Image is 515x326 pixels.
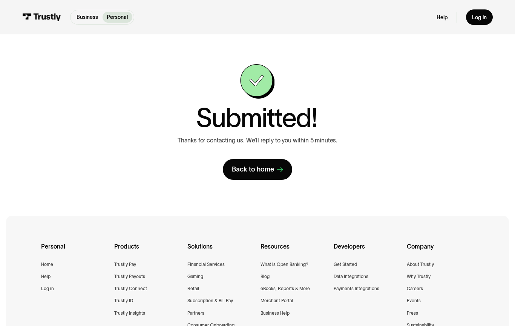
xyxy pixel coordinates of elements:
[466,9,493,25] a: Log in
[77,13,98,21] p: Business
[103,12,133,23] a: Personal
[407,297,421,304] a: Events
[72,12,103,23] a: Business
[407,309,418,317] a: Press
[407,285,423,292] a: Careers
[114,285,147,292] a: Trustly Connect
[196,105,317,131] h1: Submitted!
[187,285,199,292] a: Retail
[472,14,487,21] div: Log in
[334,285,379,292] a: Payments Integrations
[232,165,274,174] div: Back to home
[41,285,54,292] a: Log in
[334,261,357,268] a: Get Started
[41,261,53,268] a: Home
[41,273,51,280] a: Help
[187,261,225,268] a: Financial Services
[261,261,308,268] a: What is Open Banking?
[261,242,328,261] div: Resources
[261,273,270,280] a: Blog
[114,273,145,280] a: Trustly Payouts
[261,285,310,292] a: eBooks, Reports & More
[114,261,136,268] a: Trustly Pay
[107,13,128,21] p: Personal
[187,309,204,317] a: Partners
[407,273,431,280] a: Why Trustly
[407,261,434,268] a: About Trustly
[187,297,233,304] a: Subscription & Bill Pay
[407,242,474,261] div: Company
[334,242,401,261] div: Developers
[41,242,108,261] div: Personal
[22,13,61,22] img: Trustly Logo
[114,297,133,304] a: Trustly ID
[437,14,448,21] a: Help
[223,159,292,180] a: Back to home
[334,273,368,280] a: Data Integrations
[261,309,290,317] a: Business Help
[178,137,337,144] p: Thanks for contacting us. We’ll reply to you within 5 minutes.
[114,309,145,317] a: Trustly Insights
[187,242,254,261] div: Solutions
[187,273,203,280] a: Gaming
[261,297,293,304] a: Merchant Portal
[114,242,181,261] div: Products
